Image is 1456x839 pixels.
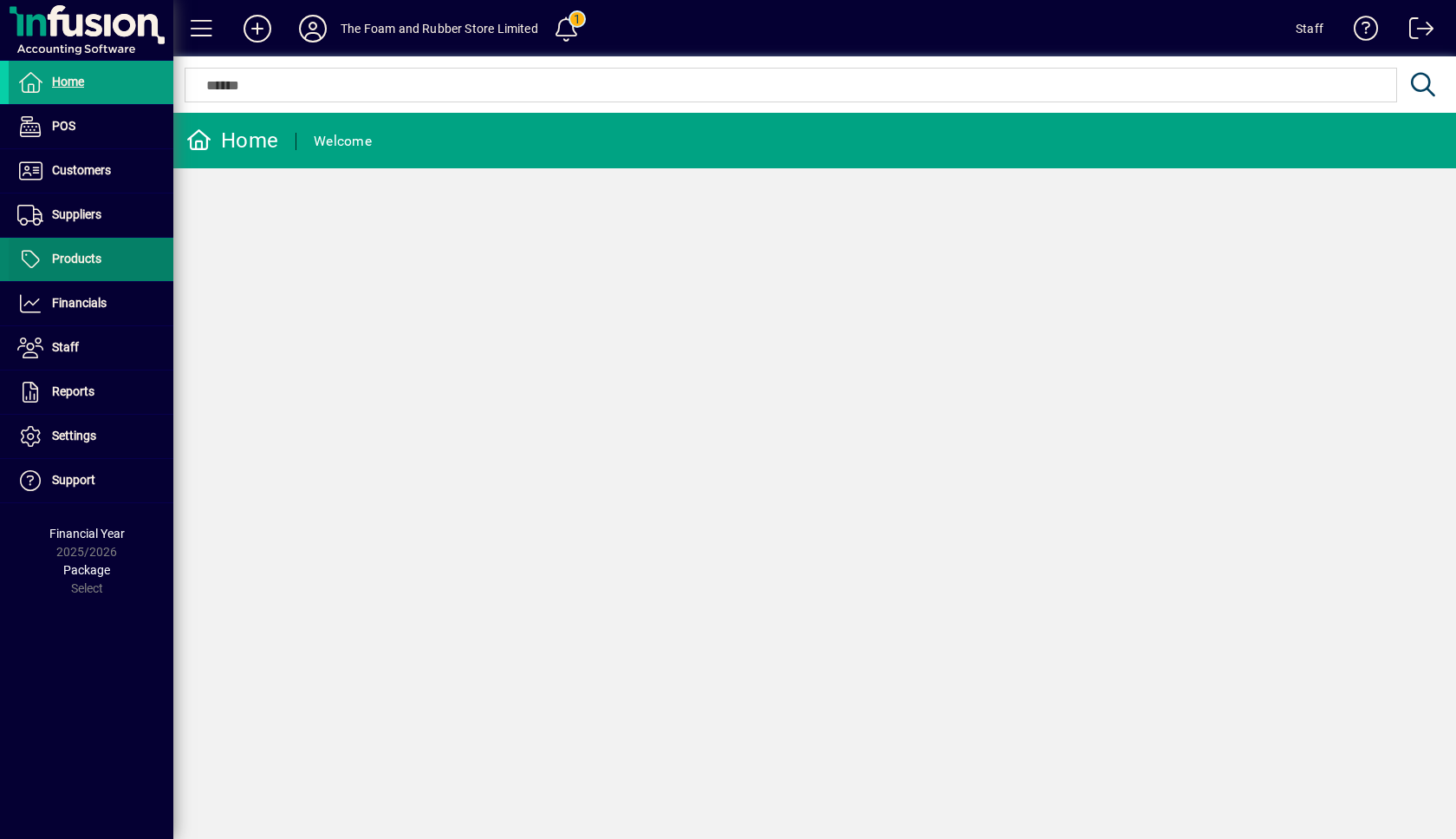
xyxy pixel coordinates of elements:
span: Suppliers [52,207,101,221]
span: Package [63,563,110,577]
div: Welcome [314,128,372,155]
a: Reports [9,370,173,414]
button: Profile [285,13,341,44]
a: Staff [9,326,173,370]
a: POS [9,105,173,148]
a: Knowledge Base [1341,3,1379,60]
span: Home [52,75,84,88]
span: Settings [52,429,96,442]
a: Support [9,459,173,502]
span: Financials [52,296,107,310]
span: Reports [52,384,94,398]
span: Staff [52,340,79,354]
a: Settings [9,415,173,458]
span: POS [52,119,75,133]
a: Products [9,238,173,281]
div: Home [186,127,278,154]
a: Financials [9,282,173,325]
span: Products [52,252,101,265]
span: Support [52,473,95,487]
span: Customers [52,163,111,177]
a: Logout [1396,3,1434,60]
a: Suppliers [9,193,173,237]
div: Staff [1296,15,1323,43]
div: The Foam and Rubber Store Limited [341,15,538,43]
button: Add [230,13,285,44]
a: Customers [9,149,173,193]
span: Financial Year [49,527,125,541]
